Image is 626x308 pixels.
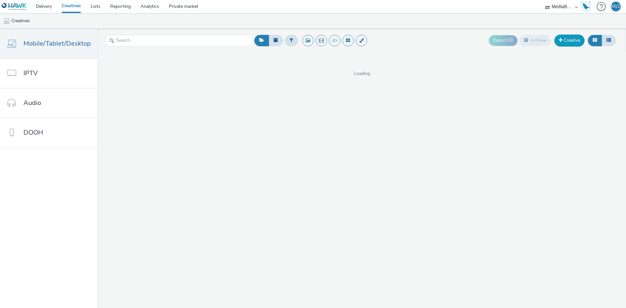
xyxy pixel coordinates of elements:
[581,1,591,12] img: Hawk Academy
[23,128,43,137] span: DOOH
[588,35,602,46] button: Grid
[2,3,27,11] img: undefined Logo
[554,35,585,46] a: Creative
[581,1,593,12] a: Hawk Academy
[23,68,38,78] span: IPTV
[23,98,41,108] span: Audio
[602,35,616,46] button: Table
[489,35,517,46] button: Export ID
[97,70,626,77] span: Loading
[519,35,551,46] button: Archive
[106,35,253,46] input: Search...
[3,18,10,24] img: mobile
[23,39,91,48] span: Mobile/Tablet/Desktop
[611,2,620,11] div: NVZ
